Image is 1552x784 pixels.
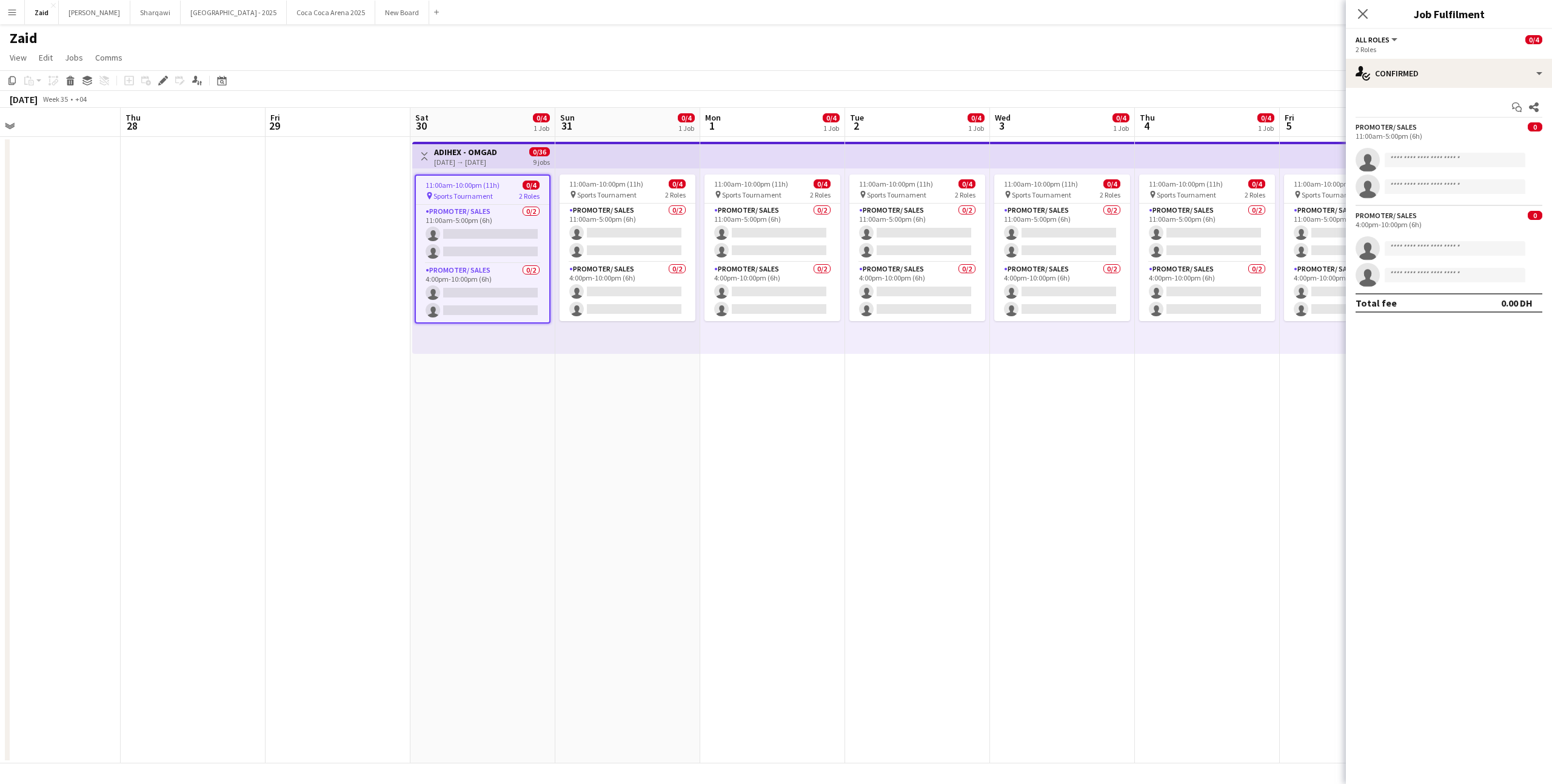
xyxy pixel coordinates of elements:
[413,119,429,133] span: 30
[1103,179,1120,188] span: 0/4
[90,50,127,65] a: Comms
[59,1,130,24] button: [PERSON_NAME]
[968,113,985,122] span: 0/4
[1004,179,1078,188] span: 11:00am-10:00pm (11h)
[1245,190,1265,199] span: 2 Roles
[1356,211,1417,220] div: Promoter/ Sales
[705,112,721,123] span: Mon
[848,119,864,133] span: 2
[1346,59,1552,88] div: Confirmed
[10,29,38,47] h1: Zaid
[434,147,497,158] h3: ADIHEX - OMGAD
[1356,35,1390,44] span: All roles
[1284,262,1420,321] app-card-role: Promoter/ Sales0/24:00pm-10:00pm (6h)
[995,112,1011,123] span: Wed
[415,174,550,324] app-job-card: 11:00am-10:00pm (11h)0/4 Sports Tournament2 RolesPromoter/ Sales0/211:00am-5:00pm (6h) Promoter/ ...
[434,158,497,167] div: [DATE] → [DATE]
[1149,179,1223,188] span: 11:00am-10:00pm (11h)
[1258,124,1274,133] div: 1 Job
[523,181,540,190] span: 0/4
[124,119,141,133] span: 28
[704,262,840,321] app-card-role: Promoter/ Sales0/24:00pm-10:00pm (6h)
[270,112,280,123] span: Fri
[1140,112,1155,123] span: Thu
[1012,190,1071,199] span: Sports Tournament
[823,113,840,122] span: 0/4
[1285,112,1294,123] span: Fri
[849,204,985,262] app-card-role: Promoter/ Sales0/211:00am-5:00pm (6h)
[181,1,287,24] button: [GEOGRAPHIC_DATA] - 2025
[1525,35,1542,44] span: 0/4
[849,174,985,321] app-job-card: 11:00am-10:00pm (11h)0/4 Sports Tournament2 RolesPromoter/ Sales0/211:00am-5:00pm (6h) Promoter/ ...
[849,262,985,321] app-card-role: Promoter/ Sales0/24:00pm-10:00pm (6h)
[958,179,975,188] span: 0/4
[722,190,781,199] span: Sports Tournament
[34,50,58,65] a: Edit
[416,264,549,322] app-card-role: Promoter/ Sales0/24:00pm-10:00pm (6h)
[10,52,27,63] span: View
[269,119,280,133] span: 29
[1346,6,1552,22] h3: Job Fulfilment
[810,190,831,199] span: 2 Roles
[65,52,83,63] span: Jobs
[665,190,686,199] span: 2 Roles
[1356,45,1542,54] div: 2 Roles
[994,174,1130,321] div: 11:00am-10:00pm (11h)0/4 Sports Tournament2 RolesPromoter/ Sales0/211:00am-5:00pm (6h) Promoter/ ...
[529,147,550,156] span: 0/36
[1302,190,1361,199] span: Sports Tournament
[577,190,637,199] span: Sports Tournament
[1257,113,1274,122] span: 0/4
[1248,179,1265,188] span: 0/4
[569,179,643,188] span: 11:00am-10:00pm (11h)
[533,113,550,122] span: 0/4
[130,1,181,24] button: Sharqawi
[703,119,721,133] span: 1
[415,112,429,123] span: Sat
[375,1,429,24] button: New Board
[1356,35,1399,44] button: All roles
[1356,220,1542,229] div: 4:00pm-10:00pm (6h)
[955,190,975,199] span: 2 Roles
[1283,119,1294,133] span: 5
[968,124,984,133] div: 1 Job
[10,93,38,105] div: [DATE]
[1528,211,1542,220] span: 0
[994,204,1130,262] app-card-role: Promoter/ Sales0/211:00am-5:00pm (6h)
[1139,174,1275,321] app-job-card: 11:00am-10:00pm (11h)0/4 Sports Tournament2 RolesPromoter/ Sales0/211:00am-5:00pm (6h) Promoter/ ...
[426,181,500,190] span: 11:00am-10:00pm (11h)
[25,1,59,24] button: Zaid
[1501,297,1533,309] div: 0.00 DH
[867,190,926,199] span: Sports Tournament
[39,52,53,63] span: Edit
[560,112,575,123] span: Sun
[287,1,375,24] button: Coca Coca Arena 2025
[60,50,88,65] a: Jobs
[533,124,549,133] div: 1 Job
[1157,190,1216,199] span: Sports Tournament
[714,179,788,188] span: 11:00am-10:00pm (11h)
[125,112,141,123] span: Thu
[40,95,70,104] span: Week 35
[1139,262,1275,321] app-card-role: Promoter/ Sales0/24:00pm-10:00pm (6h)
[560,174,695,321] app-job-card: 11:00am-10:00pm (11h)0/4 Sports Tournament2 RolesPromoter/ Sales0/211:00am-5:00pm (6h) Promoter/ ...
[823,124,839,133] div: 1 Job
[1294,179,1368,188] span: 11:00am-10:00pm (11h)
[433,191,493,201] span: Sports Tournament
[993,119,1011,133] span: 3
[669,179,686,188] span: 0/4
[75,95,87,104] div: +04
[560,262,695,321] app-card-role: Promoter/ Sales0/24:00pm-10:00pm (6h)
[1284,174,1420,321] div: 11:00am-10:00pm (11h)0/4 Sports Tournament2 RolesPromoter/ Sales0/211:00am-5:00pm (6h) Promoter/ ...
[560,204,695,262] app-card-role: Promoter/ Sales0/211:00am-5:00pm (6h)
[1356,297,1397,309] div: Total fee
[519,191,540,201] span: 2 Roles
[416,205,549,264] app-card-role: Promoter/ Sales0/211:00am-5:00pm (6h)
[1113,124,1129,133] div: 1 Job
[5,50,32,65] a: View
[704,204,840,262] app-card-role: Promoter/ Sales0/211:00am-5:00pm (6h)
[704,174,840,321] app-job-card: 11:00am-10:00pm (11h)0/4 Sports Tournament2 RolesPromoter/ Sales0/211:00am-5:00pm (6h) Promoter/ ...
[1356,131,1542,141] div: 11:00am-5:00pm (6h)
